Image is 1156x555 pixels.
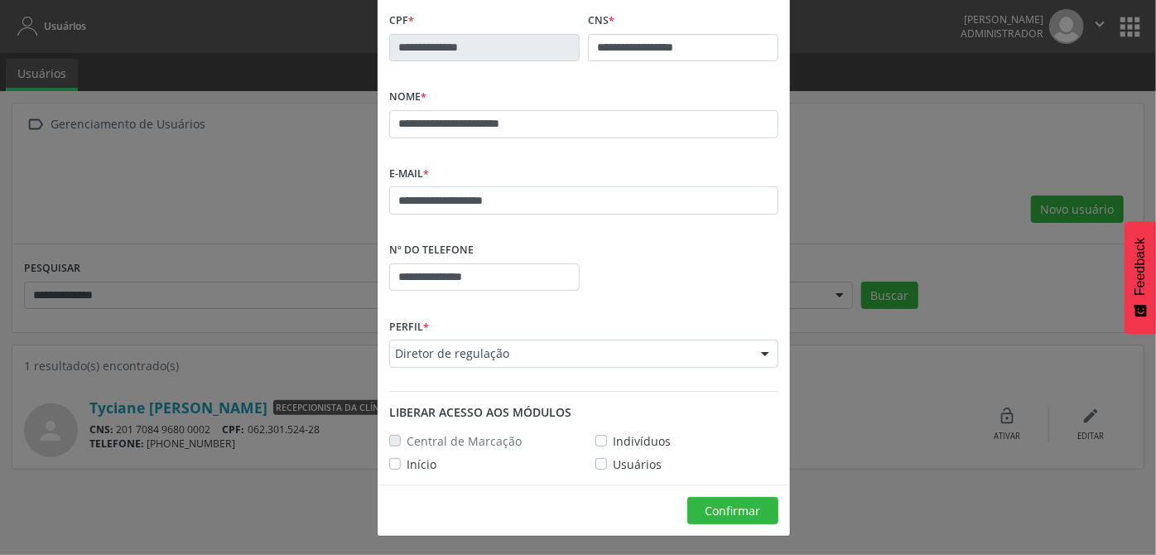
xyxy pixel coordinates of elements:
[1125,221,1156,334] button: Feedback - Mostrar pesquisa
[395,345,744,362] span: Diretor de regulação
[1133,238,1148,296] span: Feedback
[407,432,522,450] label: Central de Marcação
[389,8,414,34] label: CPF
[389,162,429,187] label: E-mail
[389,238,474,263] label: Nº do Telefone
[389,403,778,421] div: Liberar acesso aos módulos
[706,503,761,519] span: Confirmar
[613,432,671,450] label: Indivíduos
[687,497,778,525] button: Confirmar
[389,314,429,340] label: Perfil
[588,8,614,34] label: CNS
[389,84,426,110] label: Nome
[407,456,436,473] label: Início
[613,456,662,473] label: Usuários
